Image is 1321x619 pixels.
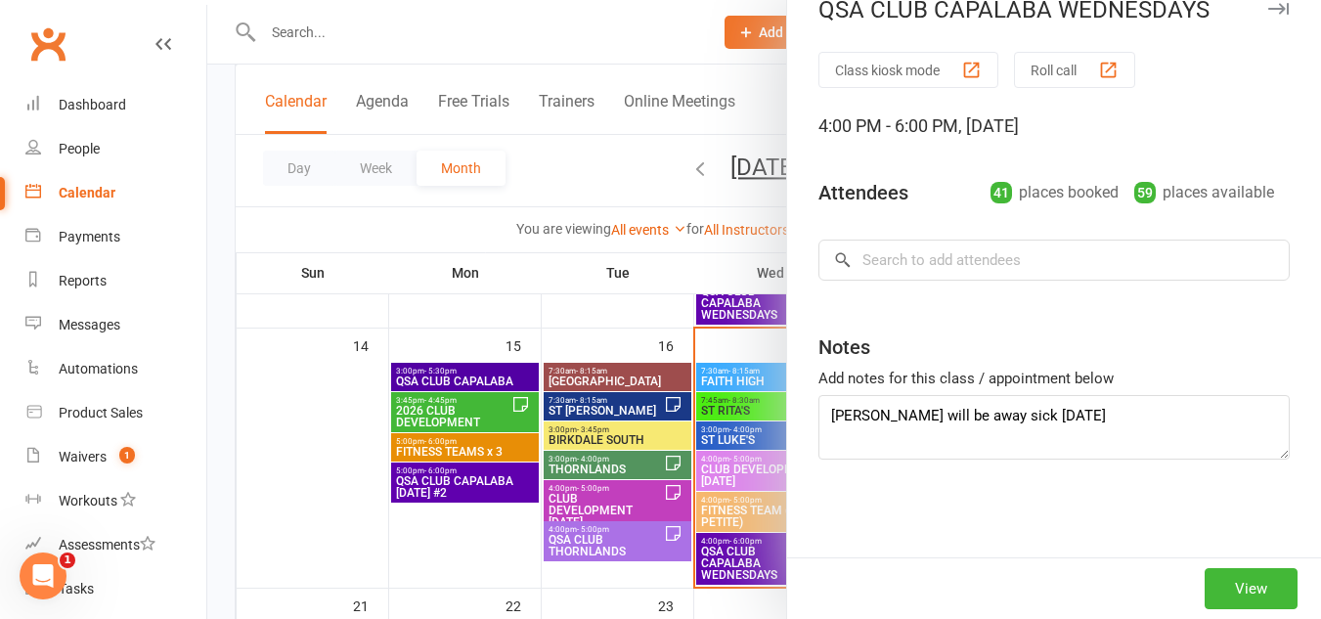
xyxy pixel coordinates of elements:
a: Tasks [25,567,206,611]
button: Class kiosk mode [818,52,998,88]
div: 41 [991,182,1012,203]
a: People [25,127,206,171]
div: places booked [991,179,1119,206]
div: Calendar [59,185,115,200]
div: Add notes for this class / appointment below [818,367,1290,390]
div: People [59,141,100,156]
a: Automations [25,347,206,391]
input: Search to add attendees [818,240,1290,281]
span: 1 [119,447,135,464]
a: Workouts [25,479,206,523]
div: Waivers [59,449,107,464]
button: Roll call [1014,52,1135,88]
a: Product Sales [25,391,206,435]
a: Dashboard [25,83,206,127]
a: Reports [25,259,206,303]
div: Tasks [59,581,94,597]
div: Workouts [59,493,117,508]
a: Clubworx [23,20,72,68]
div: Automations [59,361,138,376]
div: Product Sales [59,405,143,420]
div: 59 [1134,182,1156,203]
div: 4:00 PM - 6:00 PM, [DATE] [818,112,1290,140]
div: Payments [59,229,120,244]
a: Messages [25,303,206,347]
div: Messages [59,317,120,332]
div: Notes [818,333,870,361]
div: Attendees [818,179,908,206]
button: View [1205,568,1298,609]
div: Reports [59,273,107,288]
div: places available [1134,179,1274,206]
a: Payments [25,215,206,259]
a: Calendar [25,171,206,215]
a: Waivers 1 [25,435,206,479]
div: Dashboard [59,97,126,112]
a: Assessments [25,523,206,567]
iframe: Intercom live chat [20,553,66,599]
div: Assessments [59,537,155,553]
span: 1 [60,553,75,568]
